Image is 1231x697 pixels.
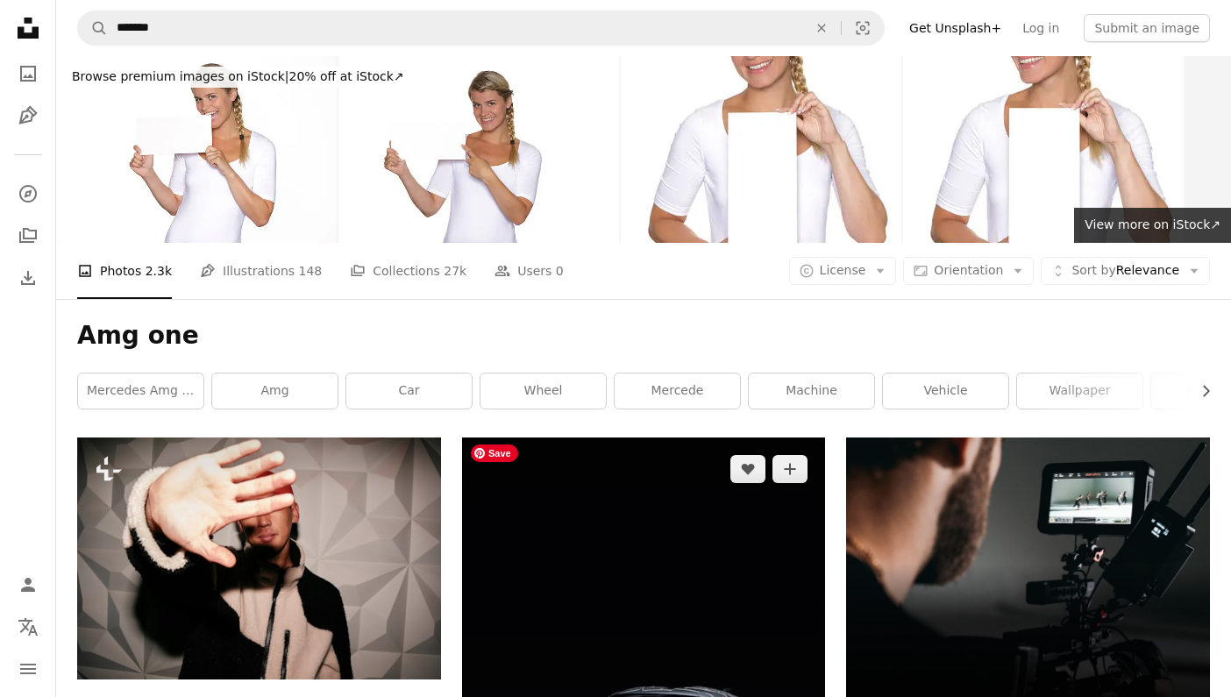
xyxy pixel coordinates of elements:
a: Photos [11,56,46,91]
button: Like [730,455,765,483]
a: Log in [1012,14,1070,42]
span: License [820,263,866,277]
img: Girl holding a sign in front [903,56,1184,243]
span: View more on iStock ↗ [1085,217,1220,231]
a: Download History [11,260,46,295]
h1: Amg one [77,320,1210,352]
button: Add to Collection [772,455,808,483]
a: amg [212,373,338,409]
span: 27k [444,261,466,281]
span: 148 [299,261,323,281]
button: Search Unsplash [78,11,108,45]
button: Menu [11,651,46,686]
a: Home — Unsplash [11,11,46,49]
span: Save [471,445,518,462]
span: Relevance [1071,262,1179,280]
a: wheel [480,373,606,409]
a: Collections 27k [350,243,466,299]
span: Browse premium images on iStock | [72,69,288,83]
span: Sort by [1071,263,1115,277]
a: Illustrations 148 [200,243,322,299]
a: A person holding their hand up to the camera [77,551,441,566]
a: car [346,373,472,409]
a: Illustrations [11,98,46,133]
button: License [789,257,897,285]
a: machine [749,373,874,409]
button: Clear [802,11,841,45]
a: mercedes amg one [78,373,203,409]
a: wallpaper [1017,373,1142,409]
button: Sort byRelevance [1041,257,1210,285]
a: Get Unsplash+ [899,14,1012,42]
span: 0 [556,261,564,281]
a: vehicle [883,373,1008,409]
a: View more on iStock↗ [1074,208,1231,243]
img: Blonde woman biting into a sign [56,56,337,243]
button: Orientation [903,257,1034,285]
button: scroll list to the right [1190,373,1210,409]
img: A person holding their hand up to the camera [77,437,441,679]
button: Submit an image [1084,14,1210,42]
img: Blonde girl shows a sign plate [338,56,619,243]
a: Log in / Sign up [11,567,46,602]
span: Orientation [934,263,1003,277]
a: mercede [615,373,740,409]
a: Explore [11,176,46,211]
a: Collections [11,218,46,253]
a: Users 0 [495,243,564,299]
button: Language [11,609,46,644]
img: Blonde woman holding a sign [621,56,901,243]
a: Browse premium images on iStock|20% off at iStock↗ [56,56,420,98]
form: Find visuals sitewide [77,11,885,46]
div: 20% off at iStock ↗ [67,67,409,88]
button: Visual search [842,11,884,45]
